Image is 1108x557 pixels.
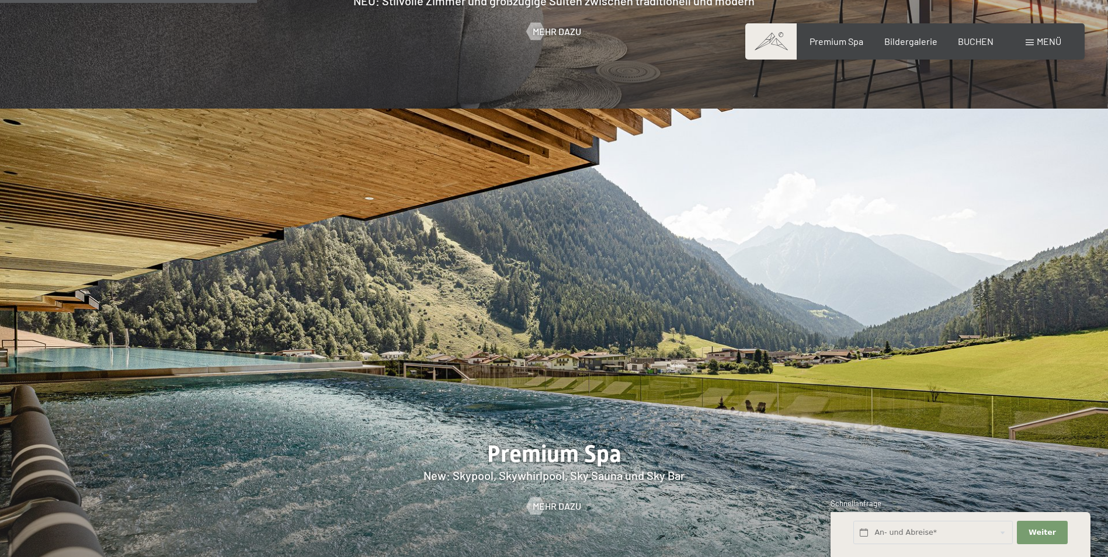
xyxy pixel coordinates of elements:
[533,25,581,38] span: Mehr dazu
[1037,36,1061,47] span: Menü
[884,36,937,47] a: Bildergalerie
[831,499,881,508] span: Schnellanfrage
[533,500,581,513] span: Mehr dazu
[810,36,863,47] a: Premium Spa
[1029,527,1056,538] span: Weiter
[527,25,581,38] a: Mehr dazu
[1017,521,1067,545] button: Weiter
[527,500,581,513] a: Mehr dazu
[958,36,994,47] a: BUCHEN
